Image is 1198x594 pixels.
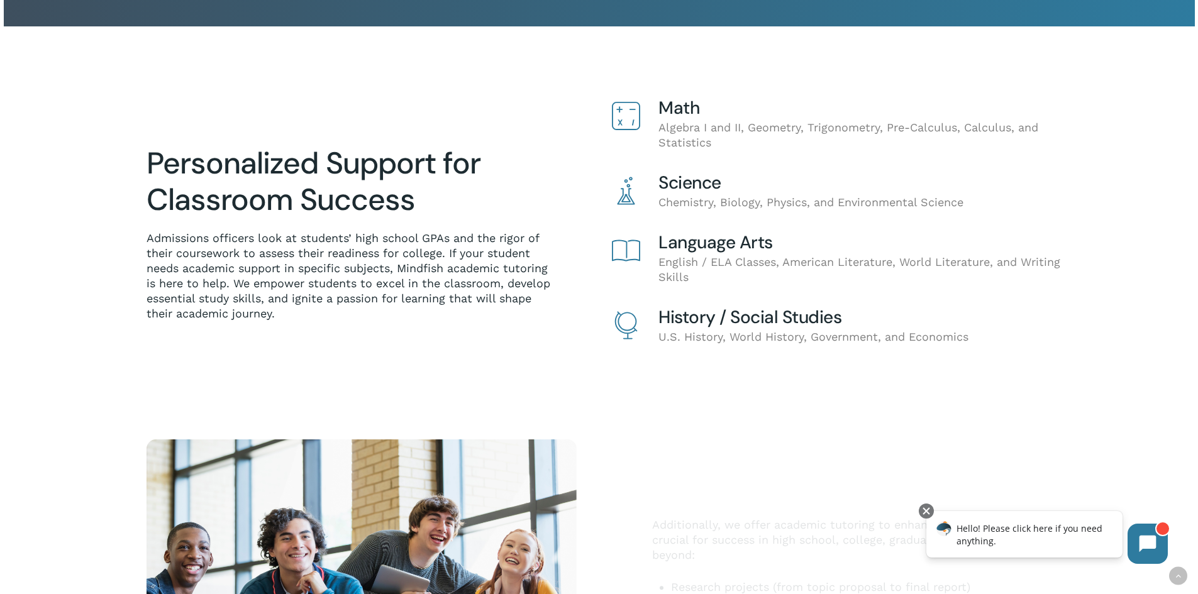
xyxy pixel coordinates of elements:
h4: Math [658,99,1073,118]
div: English / ELA Classes, American Literature, World Literature, and Writing Skills [658,233,1073,285]
h4: History / Social Studies [658,308,1073,327]
div: Chemistry, Biology, Physics, and Environmental Science [658,173,1073,210]
p: Admissions officers look at students’ high school GPAs and the rigor of their coursework to asses... [147,231,551,321]
div: Algebra I and II, Geometry, Trigonometry, Pre-Calculus, Calculus, and Statistics [658,99,1073,150]
h4: Science [658,173,1073,192]
iframe: Chatbot [913,501,1180,576]
p: Additionally, we offer academic tutoring to enhance broader skills crucial for success in high sc... [652,517,1051,580]
div: U.S. History, World History, Government, and Economics [658,308,1073,344]
h2: Personalized Support for Classroom Success [147,145,551,218]
h4: Language Arts [658,233,1073,252]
